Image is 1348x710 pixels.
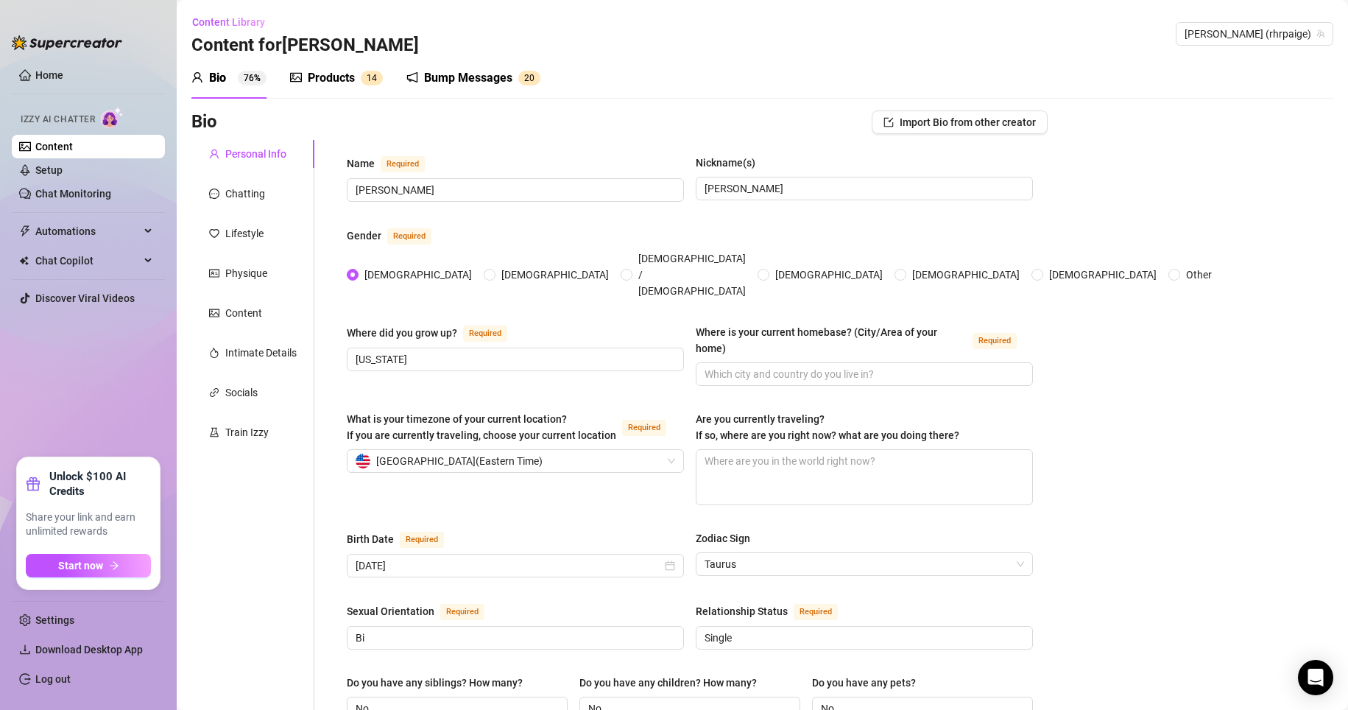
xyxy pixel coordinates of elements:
input: Nickname(s) [705,180,1021,197]
img: us [356,454,370,468]
span: Paige (rhrpaige) [1185,23,1324,45]
span: Required [622,420,666,436]
input: Birth Date [356,558,662,574]
label: Gender [347,227,448,245]
span: Import Bio from other creator [900,116,1036,128]
div: Train Izzy [225,424,269,440]
span: Content Library [192,16,265,28]
span: What is your timezone of your current location? If you are currently traveling, choose your curre... [347,413,616,441]
label: Relationship Status [696,602,854,620]
a: Home [35,69,63,81]
div: Do you have any siblings? How many? [347,675,523,691]
span: gift [26,477,40,491]
span: user [191,71,203,83]
span: Required [387,228,431,245]
span: download [19,644,31,655]
span: link [209,387,219,398]
label: Do you have any children? How many? [579,675,767,691]
span: user [209,149,219,159]
div: Do you have any children? How many? [579,675,757,691]
input: Sexual Orientation [356,630,672,646]
span: Other [1180,267,1218,283]
a: Chat Monitoring [35,188,111,200]
span: Share your link and earn unlimited rewards [26,510,151,539]
span: Required [973,333,1017,349]
span: [GEOGRAPHIC_DATA] ( Eastern Time ) [376,450,543,472]
span: Automations [35,219,140,243]
span: 1 [367,73,372,83]
div: Do you have any pets? [812,675,916,691]
div: Chatting [225,186,265,202]
span: Download Desktop App [35,644,143,655]
div: Where did you grow up? [347,325,457,341]
div: Bump Messages [424,69,512,87]
span: fire [209,348,219,358]
div: Relationship Status [696,603,788,619]
label: Do you have any siblings? How many? [347,675,533,691]
span: picture [290,71,302,83]
div: Open Intercom Messenger [1298,660,1333,695]
div: Nickname(s) [696,155,755,171]
label: Where did you grow up? [347,324,523,342]
button: Content Library [191,10,277,34]
span: [DEMOGRAPHIC_DATA] [1043,267,1162,283]
a: Log out [35,673,71,685]
div: Sexual Orientation [347,603,434,619]
label: Zodiac Sign [696,530,761,546]
span: 0 [529,73,534,83]
a: Content [35,141,73,152]
a: Settings [35,614,74,626]
span: message [209,189,219,199]
span: experiment [209,427,219,437]
div: Zodiac Sign [696,530,750,546]
span: Required [381,156,425,172]
span: Required [463,326,507,342]
span: Are you currently traveling? If so, where are you right now? what are you doing there? [696,413,959,441]
div: Birth Date [347,531,394,547]
span: Required [794,604,838,620]
span: Taurus [705,553,1024,575]
label: Sexual Orientation [347,602,501,620]
sup: 76% [238,71,267,85]
label: Where is your current homebase? (City/Area of your home) [696,324,1033,356]
h3: Bio [191,110,217,134]
a: Setup [35,164,63,176]
div: Content [225,305,262,321]
span: [DEMOGRAPHIC_DATA] [359,267,478,283]
label: Nickname(s) [696,155,766,171]
span: picture [209,308,219,318]
span: Izzy AI Chatter [21,113,95,127]
label: Birth Date [347,530,460,548]
img: logo-BBDzfeDw.svg [12,35,122,50]
span: [DEMOGRAPHIC_DATA] / [DEMOGRAPHIC_DATA] [632,250,752,299]
div: Name [347,155,375,172]
h3: Content for [PERSON_NAME] [191,34,419,57]
span: [DEMOGRAPHIC_DATA] [769,267,889,283]
span: Chat Copilot [35,249,140,273]
div: Personal Info [225,146,286,162]
strong: Unlock $100 AI Credits [49,469,151,499]
img: Chat Copilot [19,256,29,266]
span: notification [406,71,418,83]
div: Bio [209,69,226,87]
sup: 20 [518,71,540,85]
div: Socials [225,384,258,401]
label: Do you have any pets? [812,675,926,691]
button: Import Bio from other creator [872,110,1048,134]
span: heart [209,228,219,239]
span: team [1316,29,1325,38]
div: Gender [347,228,381,244]
button: Start nowarrow-right [26,554,151,577]
div: Products [308,69,355,87]
img: AI Chatter [101,107,124,128]
span: thunderbolt [19,225,31,237]
span: arrow-right [109,560,119,571]
sup: 14 [361,71,383,85]
span: Required [400,532,444,548]
input: Where did you grow up? [356,351,672,368]
span: 2 [524,73,529,83]
input: Where is your current homebase? (City/Area of your home) [705,366,1021,382]
span: [DEMOGRAPHIC_DATA] [495,267,615,283]
span: [DEMOGRAPHIC_DATA] [906,267,1026,283]
span: idcard [209,268,219,278]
